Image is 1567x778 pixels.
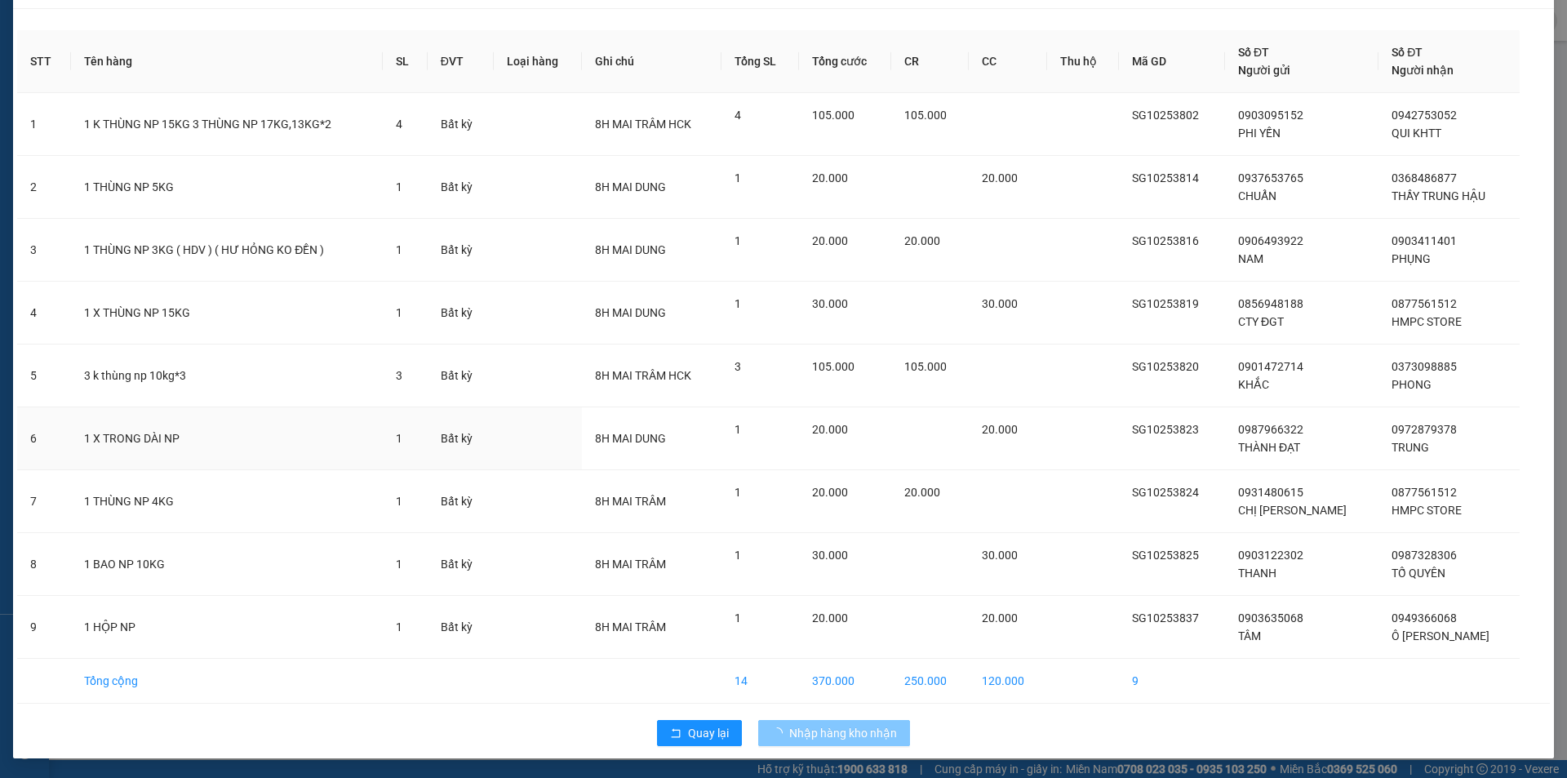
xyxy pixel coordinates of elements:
span: 8H MAI DUNG [595,306,666,319]
td: 9 [1119,659,1225,704]
td: Bất kỳ [428,596,494,659]
span: 1 [396,243,402,256]
th: CC [969,30,1047,93]
td: 1 THÙNG NP 5KG [71,156,383,219]
button: rollbackQuay lại [657,720,742,746]
span: 30.000 [982,297,1018,310]
strong: PHIẾU TRẢ HÀNG [79,22,166,34]
span: 20.000 [812,611,848,625]
span: 8H MAI DUNG [595,180,666,193]
span: 0987328306 [1392,549,1457,562]
span: TRUNG [1392,441,1429,454]
span: HMPC STORE [1392,315,1462,328]
span: 0949366068 [1392,611,1457,625]
span: [DATE]- [33,7,137,20]
span: 0931480615 [1238,486,1303,499]
td: 3 [17,219,71,282]
span: KHẮC [1238,378,1269,391]
span: PHONG [1392,378,1432,391]
span: 0903122302 [1238,549,1303,562]
span: 30.000 [812,297,848,310]
span: 0937653765 [1238,171,1303,184]
span: 18:28- [5,7,137,20]
span: 1 [735,611,741,625]
span: SG10253824 [1132,486,1199,499]
span: QUI KHTT [1392,127,1441,140]
th: Tên hàng [71,30,383,93]
span: 1 [396,306,402,319]
span: 4 [396,118,402,131]
th: Mã GD [1119,30,1225,93]
span: 1 K GIẤY NP [50,114,134,132]
span: SG10253823 [1132,423,1199,436]
span: 1 [735,234,741,247]
span: Nhập hàng kho nhận [789,724,897,742]
td: Bất kỳ [428,533,494,596]
span: 8H MAI DUNG [595,432,666,445]
th: Tổng cước [799,30,891,93]
td: 14 [721,659,799,704]
span: 3 [735,360,741,373]
span: 8H MAI TRÂM [595,558,666,571]
span: Ô [PERSON_NAME] [1392,629,1489,642]
span: rollback [670,727,681,740]
span: 8H MAI TRÂM HCK [595,369,691,382]
span: 0903635068 [1238,611,1303,625]
span: 20.000 [812,171,848,184]
span: 20.000 [812,234,848,247]
td: 8 [17,533,71,596]
span: NAM [1238,252,1263,265]
span: 0877561512 [1392,297,1457,310]
span: 0000000000 [87,102,153,114]
td: 5 [17,345,71,407]
td: Bất kỳ [428,407,494,470]
span: 1 [735,297,741,310]
span: 0373098885 [1392,360,1457,373]
span: SG10253820 [1132,360,1199,373]
button: Nhập hàng kho nhận [758,720,910,746]
span: PHI YẾN [1238,127,1281,140]
span: loading [771,727,789,739]
span: 0906493922 [1238,234,1303,247]
td: 1 THÙNG NP 3KG ( HDV ) ( HƯ HỎNG KO ĐỀN ) [71,219,383,282]
span: 20.000 [982,171,1018,184]
th: Tổng SL [721,30,799,93]
span: SG10253816 [1132,234,1199,247]
span: [PERSON_NAME] [70,9,137,20]
th: STT [17,30,71,93]
span: 105.000 [904,360,947,373]
td: Bất kỳ [428,219,494,282]
span: 30.000 [982,549,1018,562]
span: 15:35:37 [DATE] [73,87,155,100]
span: 105.000 [812,360,855,373]
span: Người nhận [1392,64,1454,77]
span: SG10253825 [1132,549,1199,562]
span: Quay lại [688,724,729,742]
span: N.gửi: [5,73,87,85]
span: 1 [396,558,402,571]
span: 0942753052 [1392,109,1457,122]
span: 20.000 [904,486,940,499]
span: 8H MAI TRÂM [595,495,666,508]
span: HMPC STORE [1392,504,1462,517]
span: SẾP THỦY- [33,73,87,85]
span: CHỊ [PERSON_NAME] [1238,504,1347,517]
span: 8H MAI TRÂM [595,620,666,634]
td: Bất kỳ [428,93,494,156]
span: CTY ĐGT [1238,315,1284,328]
td: Bất kỳ [428,345,494,407]
span: THANH [1238,567,1276,580]
span: 8H MAI DUNG [595,243,666,256]
span: 4 [735,109,741,122]
span: Số ĐT [1392,46,1423,59]
span: 0903411401 [1392,234,1457,247]
span: Người gửi [1238,64,1290,77]
span: TÂM [1238,629,1261,642]
span: 0368486877 [1392,171,1457,184]
td: 4 [17,282,71,345]
td: 1 X THÙNG NP 15KG [71,282,383,345]
span: 1 [396,495,402,508]
span: 105.000 [904,109,947,122]
span: 1 [396,620,402,634]
span: 1 [735,171,741,184]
